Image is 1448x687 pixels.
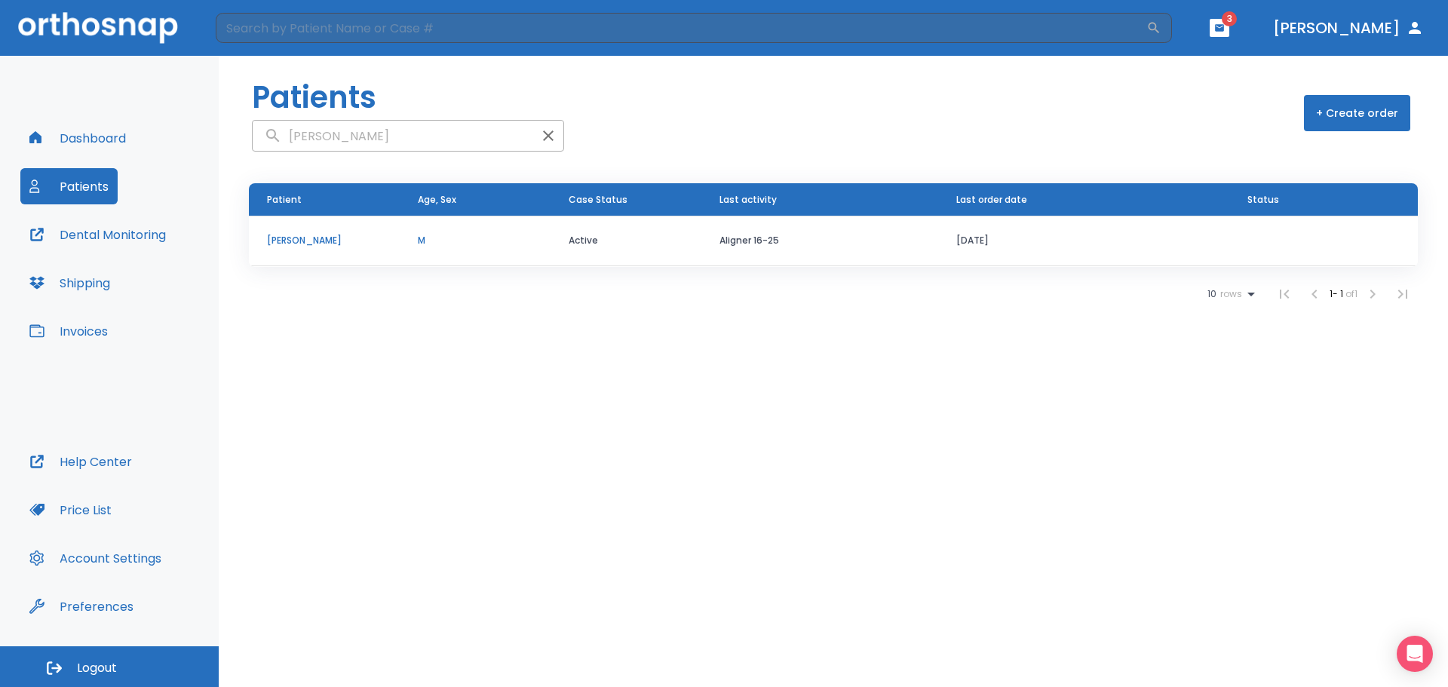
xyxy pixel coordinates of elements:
[20,443,141,480] button: Help Center
[938,216,1229,266] td: [DATE]
[1247,193,1279,207] span: Status
[1304,95,1410,131] button: + Create order
[1330,287,1345,300] span: 1 - 1
[77,660,117,676] span: Logout
[1397,636,1433,672] div: Open Intercom Messenger
[1222,11,1237,26] span: 3
[1345,287,1357,300] span: of 1
[20,588,143,624] button: Preferences
[701,216,938,266] td: Aligner 16-25
[216,13,1146,43] input: Search by Patient Name or Case #
[719,193,777,207] span: Last activity
[252,75,376,120] h1: Patients
[956,193,1027,207] span: Last order date
[267,193,302,207] span: Patient
[253,121,533,151] input: search
[418,234,532,247] p: M
[1207,289,1216,299] span: 10
[1267,14,1430,41] button: [PERSON_NAME]
[20,492,121,528] button: Price List
[551,216,701,266] td: Active
[267,234,382,247] p: [PERSON_NAME]
[20,168,118,204] button: Patients
[20,540,170,576] button: Account Settings
[418,193,456,207] span: Age, Sex
[20,216,175,253] button: Dental Monitoring
[18,12,178,43] img: Orthosnap
[20,313,117,349] button: Invoices
[20,265,119,301] button: Shipping
[1216,289,1242,299] span: rows
[569,193,627,207] span: Case Status
[20,120,135,156] button: Dashboard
